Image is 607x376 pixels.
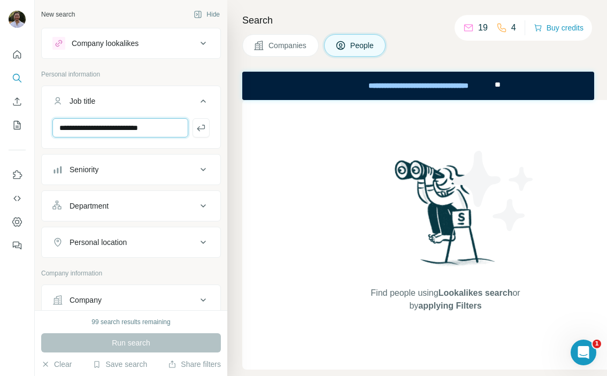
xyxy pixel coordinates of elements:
iframe: Intercom live chat [571,340,596,365]
img: Avatar [9,11,26,28]
button: Search [9,68,26,88]
button: Enrich CSV [9,92,26,111]
div: Seniority [70,164,98,175]
div: New search [41,10,75,19]
button: Buy credits [534,20,583,35]
p: Personal information [41,70,221,79]
iframe: Banner [242,72,594,100]
button: Dashboard [9,212,26,232]
span: People [350,40,375,51]
h4: Search [242,13,594,28]
p: 4 [511,21,516,34]
button: Share filters [168,359,221,370]
p: Company information [41,268,221,278]
button: Use Surfe API [9,189,26,208]
button: Personal location [42,229,220,255]
img: Surfe Illustration - Woman searching with binoculars [390,157,501,277]
button: Quick start [9,45,26,64]
span: Find people using or by [360,287,531,312]
button: Save search [93,359,147,370]
div: Personal location [70,237,127,248]
button: Clear [41,359,72,370]
div: 99 search results remaining [91,317,170,327]
div: Company lookalikes [72,38,139,49]
span: Companies [268,40,308,51]
button: Department [42,193,220,219]
button: Feedback [9,236,26,255]
button: My lists [9,116,26,135]
span: Lookalikes search [439,288,513,297]
div: Company [70,295,102,305]
button: Company [42,287,220,313]
div: Job title [70,96,95,106]
img: Surfe Illustration - Stars [445,143,542,239]
span: applying Filters [418,301,481,310]
span: 1 [593,340,601,348]
button: Hide [186,6,227,22]
button: Seniority [42,157,220,182]
button: Company lookalikes [42,30,220,56]
button: Job title [42,88,220,118]
button: Use Surfe on LinkedIn [9,165,26,185]
div: Department [70,201,109,211]
p: 19 [478,21,488,34]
